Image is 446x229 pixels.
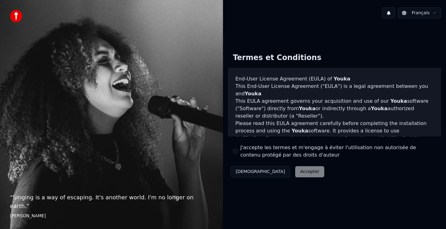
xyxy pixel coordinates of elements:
footer: [PERSON_NAME] [10,213,213,219]
img: youka [10,10,22,22]
span: Youka [245,91,261,97]
span: Youka [243,135,260,141]
p: This End-User License Agreement ("EULA") is a legal agreement between you and [235,83,434,97]
label: J'accepte les termes et m'engage à éviter l'utilisation non autorisée de contenu protégé par des ... [240,144,436,159]
h3: End-User License Agreement (EULA) of [235,75,434,83]
p: Please read this EULA agreement carefully before completing the installation process and using th... [235,120,434,142]
button: [DEMOGRAPHIC_DATA] [230,166,290,177]
span: Youka [390,98,407,104]
span: Youka [371,106,387,111]
span: Youka [291,128,308,134]
p: This EULA agreement governs your acquisition and use of our software ("Software") directly from o... [235,97,434,120]
span: Youka [334,76,350,82]
p: “ Singing is a way of escaping. It's another world. I'm no longer on earth. ” [10,193,213,210]
div: Termes et Conditions [228,48,326,68]
span: Youka [299,106,316,111]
